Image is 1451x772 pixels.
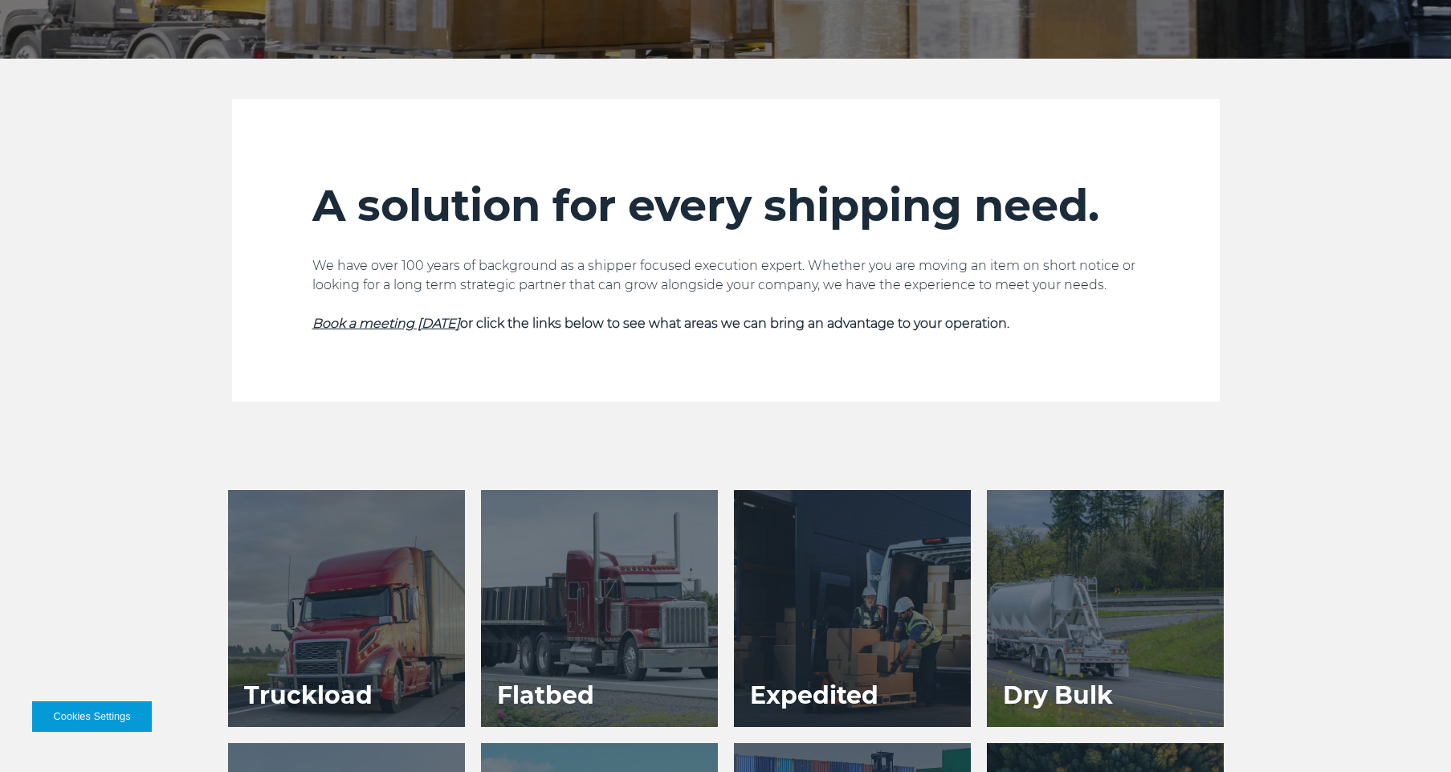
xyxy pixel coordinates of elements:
a: Expedited [734,490,971,727]
button: Cookies Settings [32,701,152,732]
a: Flatbed [481,490,718,727]
strong: or click the links below to see what areas we can bring an advantage to your operation. [312,316,1009,331]
h3: Truckload [228,664,389,727]
a: Book a meeting [DATE] [312,316,460,331]
h3: Flatbed [481,664,610,727]
a: Truckload [228,490,465,727]
h2: A solution for every shipping need. [312,179,1139,232]
h3: Expedited [734,664,895,727]
a: Dry Bulk [987,490,1224,727]
p: We have over 100 years of background as a shipper focused execution expert. Whether you are movin... [312,256,1139,295]
h3: Dry Bulk [987,664,1129,727]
